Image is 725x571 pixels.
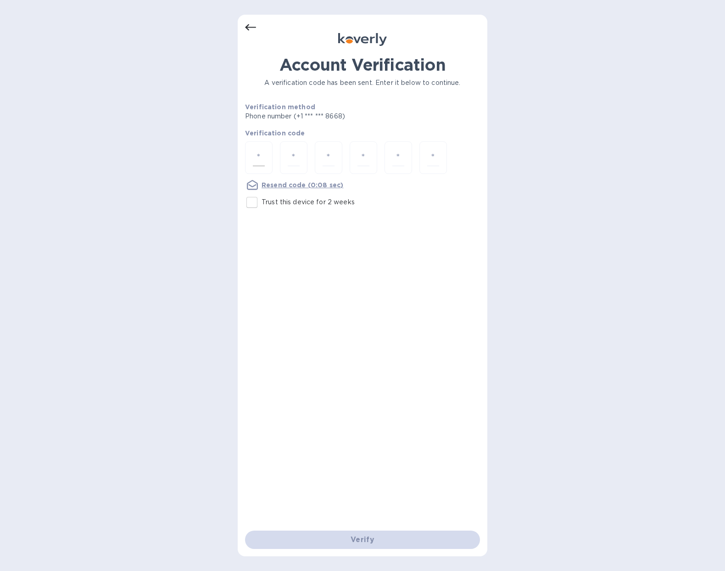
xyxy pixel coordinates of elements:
p: Phone number (+1 *** *** 8668) [245,112,415,121]
p: Trust this device for 2 weeks [262,197,355,207]
p: Verification code [245,129,480,138]
b: Verification method [245,103,315,111]
h1: Account Verification [245,55,480,74]
p: A verification code has been sent. Enter it below to continue. [245,78,480,88]
u: Resend code (0:08 sec) [262,181,343,189]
